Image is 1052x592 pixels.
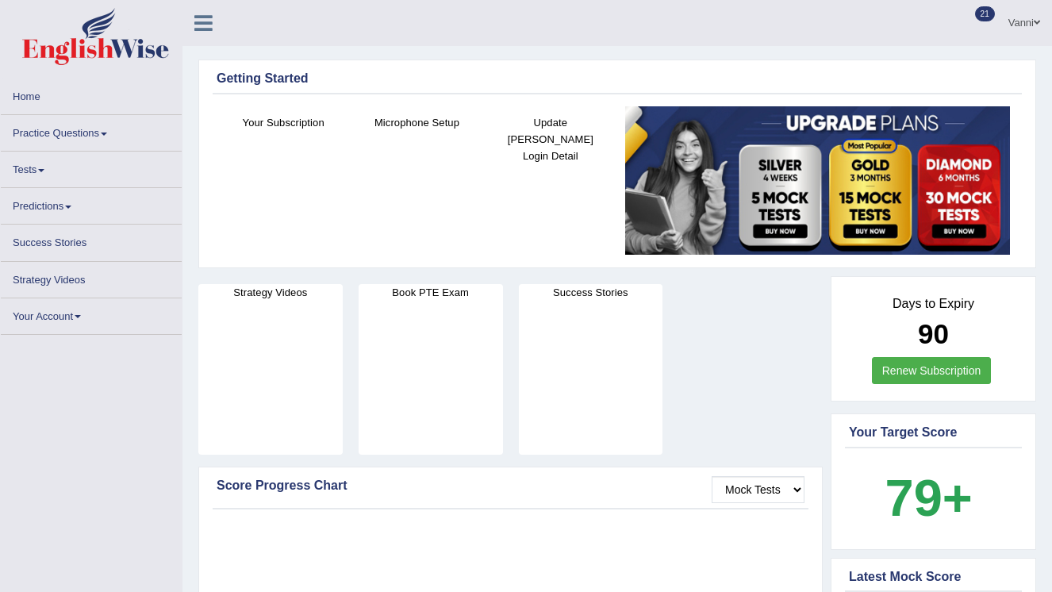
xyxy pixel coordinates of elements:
[519,284,663,301] h4: Success Stories
[225,114,342,131] h4: Your Subscription
[849,423,1018,442] div: Your Target Score
[1,115,182,146] a: Practice Questions
[358,114,475,131] h4: Microphone Setup
[872,357,992,384] a: Renew Subscription
[1,225,182,256] a: Success Stories
[918,318,949,349] b: 90
[849,297,1018,311] h4: Days to Expiry
[1,152,182,183] a: Tests
[975,6,995,21] span: 21
[217,476,804,495] div: Score Progress Chart
[359,284,503,301] h4: Book PTE Exam
[885,469,972,527] b: 79+
[1,262,182,293] a: Strategy Videos
[1,188,182,219] a: Predictions
[1,79,182,110] a: Home
[849,567,1018,586] div: Latest Mock Score
[492,114,609,164] h4: Update [PERSON_NAME] Login Detail
[217,69,1018,88] div: Getting Started
[198,284,343,301] h4: Strategy Videos
[625,106,1010,256] img: small5.jpg
[1,298,182,329] a: Your Account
